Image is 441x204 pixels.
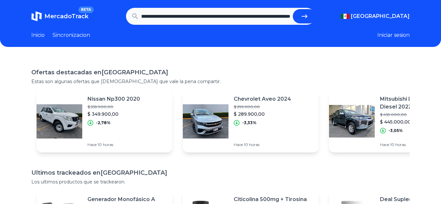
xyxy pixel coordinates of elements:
[37,98,82,144] img: Featured image
[31,78,410,85] p: Estas son algunas ofertas que [DEMOGRAPHIC_DATA] que vale la pena compartir.
[388,128,403,133] p: -3,05%
[183,90,319,153] a: Featured imageChevrolet Aveo 2024$ 299.900,00$ 289.900,00-3,33%Hace 10 horas
[329,98,375,144] img: Featured image
[242,120,257,125] p: -3,33%
[37,90,172,153] a: Featured imageNissan Np300 2020$ 359.900,00$ 349.900,00-2,78%Hace 10 horas
[234,111,291,117] p: $ 289.900,00
[53,31,90,39] a: Sincronizacion
[87,104,140,109] p: $ 359.900,00
[87,95,140,103] p: Nissan Np300 2020
[31,179,410,185] p: Los ultimos productos que se trackearon.
[31,31,45,39] a: Inicio
[44,13,88,20] span: MercadoTrack
[234,104,291,109] p: $ 299.900,00
[78,7,94,13] span: BETA
[234,142,291,147] p: Hace 10 horas
[31,11,42,22] img: MercadoTrack
[377,31,410,39] button: Iniciar sesion
[351,12,410,20] span: [GEOGRAPHIC_DATA]
[340,12,410,20] button: [GEOGRAPHIC_DATA]
[183,98,228,144] img: Featured image
[96,120,111,125] p: -2,78%
[31,11,88,22] a: MercadoTrackBETA
[31,68,410,77] h1: Ofertas destacadas en [GEOGRAPHIC_DATA]
[87,111,140,117] p: $ 349.900,00
[234,95,291,103] p: Chevrolet Aveo 2024
[340,14,350,19] img: Mexico
[31,168,410,177] h1: Ultimos trackeados en [GEOGRAPHIC_DATA]
[87,142,140,147] p: Hace 10 horas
